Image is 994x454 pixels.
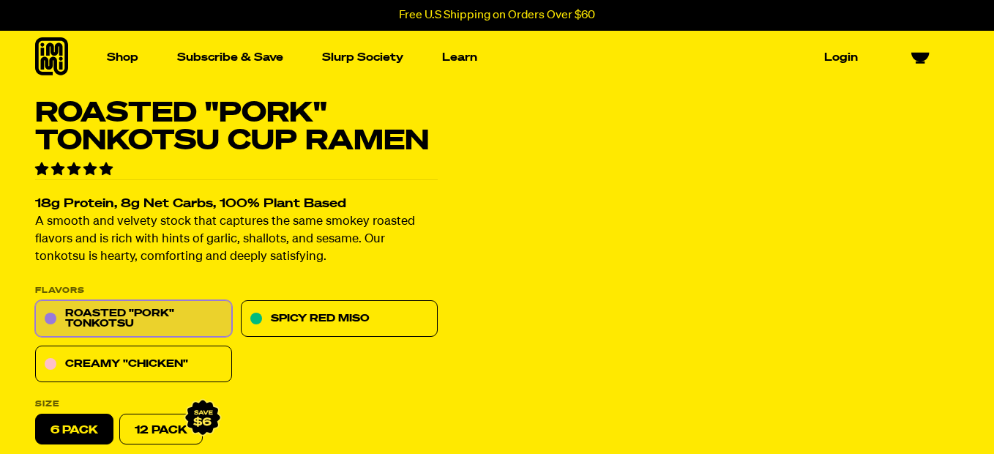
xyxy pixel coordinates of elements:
[35,346,232,383] a: Creamy "Chicken"
[35,198,438,211] h2: 18g Protein, 8g Net Carbs, 100% Plant Based
[35,100,438,155] h1: Roasted "Pork" Tonkotsu Cup Ramen
[35,414,113,445] label: 6 pack
[399,9,595,22] p: Free U.S Shipping on Orders Over $60
[35,301,232,338] a: Roasted "Pork" Tonkotsu
[101,46,144,69] a: Shop
[35,287,438,295] p: Flavors
[436,46,483,69] a: Learn
[241,301,438,338] a: Spicy Red Miso
[35,214,438,267] p: A smooth and velvety stock that captures the same smokey roasted flavors and is rich with hints o...
[171,46,289,69] a: Subscribe & Save
[316,46,409,69] a: Slurp Society
[818,46,864,69] a: Login
[119,414,203,445] a: 12 Pack
[35,401,438,409] label: Size
[101,31,864,84] nav: Main navigation
[35,163,116,176] span: 4.75 stars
